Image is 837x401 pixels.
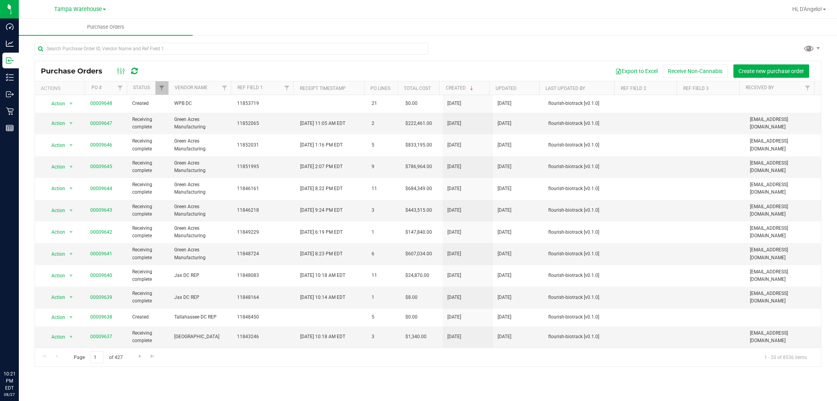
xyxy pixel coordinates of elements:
[44,249,66,260] span: Action
[548,229,615,236] span: flourish-biotrack [v0.1.0]
[175,85,208,90] a: Vendor Name
[174,203,228,218] span: Green Acres Manufacturing
[174,313,228,321] span: Tallahassee DC REP
[801,81,814,95] a: Filter
[23,337,33,346] iframe: Resource center unread badge
[548,185,615,192] span: flourish-biotrack [v0.1.0]
[447,294,461,301] span: [DATE]
[758,351,813,363] span: 1 - 20 of 8536 items
[66,227,76,238] span: select
[750,137,816,152] span: [EMAIL_ADDRESS][DOMAIN_NAME]
[90,229,112,235] a: 00009642
[237,333,291,341] span: 11843246
[237,141,291,149] span: 11852031
[372,250,396,258] span: 6
[750,330,816,344] span: [EMAIL_ADDRESS][DOMAIN_NAME]
[54,6,102,13] span: Tampa Warehouse
[4,392,15,397] p: 08/27
[548,163,615,170] span: flourish-biotrack [v0.1.0]
[6,40,14,48] inline-svg: Analytics
[750,159,816,174] span: [EMAIL_ADDRESS][DOMAIN_NAME]
[405,207,432,214] span: $443,515.00
[370,86,390,91] a: PO Lines
[237,163,291,170] span: 11851995
[44,312,66,323] span: Action
[447,185,461,192] span: [DATE]
[66,140,76,151] span: select
[683,86,709,91] a: Ref Field 3
[6,124,14,132] inline-svg: Reports
[218,81,231,95] a: Filter
[35,43,428,55] input: Search Purchase Order ID, Vendor Name and Ref Field 1
[447,333,461,341] span: [DATE]
[548,313,615,321] span: flourish-biotrack [v0.1.0]
[498,272,511,279] span: [DATE]
[372,163,396,170] span: 9
[237,85,263,90] a: Ref Field 1
[41,86,82,91] div: Actions
[372,294,396,301] span: 1
[174,294,228,301] span: Jax DC REP
[405,313,418,321] span: $0.00
[750,181,816,196] span: [EMAIL_ADDRESS][DOMAIN_NAME]
[114,81,127,95] a: Filter
[447,313,461,321] span: [DATE]
[174,333,228,341] span: [GEOGRAPHIC_DATA]
[44,205,66,216] span: Action
[237,250,291,258] span: 11848724
[132,100,165,107] span: Created
[498,207,511,214] span: [DATE]
[498,163,511,170] span: [DATE]
[132,181,165,196] span: Receiving complete
[447,207,461,214] span: [DATE]
[750,225,816,240] span: [EMAIL_ADDRESS][DOMAIN_NAME]
[66,292,76,303] span: select
[77,24,135,31] span: Purchase Orders
[447,163,461,170] span: [DATE]
[91,85,102,90] a: PO #
[132,203,165,218] span: Receiving complete
[548,272,615,279] span: flourish-biotrack [v0.1.0]
[90,273,112,278] a: 00009640
[132,268,165,283] span: Receiving complete
[548,100,615,107] span: flourish-biotrack [v0.1.0]
[44,331,66,342] span: Action
[300,272,345,279] span: [DATE] 10:18 AM EDT
[66,118,76,129] span: select
[447,229,461,236] span: [DATE]
[300,141,343,149] span: [DATE] 1:16 PM EDT
[66,183,76,194] span: select
[405,163,432,170] span: $786,964.00
[132,313,165,321] span: Created
[237,100,291,107] span: 11853719
[90,314,112,320] a: 00009638
[237,207,291,214] span: 11846218
[19,19,193,35] a: Purchase Orders
[548,120,615,127] span: flourish-biotrack [v0.1.0]
[174,116,228,131] span: Green Acres Manufacturing
[372,207,396,214] span: 3
[498,185,511,192] span: [DATE]
[372,185,396,192] span: 11
[372,120,396,127] span: 2
[44,118,66,129] span: Action
[792,6,822,12] span: Hi, D'Angelo!
[8,338,31,362] iframe: Resource center
[300,250,343,258] span: [DATE] 8:23 PM EDT
[739,68,804,74] span: Create new purchase order
[446,85,475,91] a: Created
[155,81,168,95] a: Filter
[90,186,112,191] a: 00009644
[663,64,728,78] button: Receive Non-Cannabis
[174,159,228,174] span: Green Acres Manufacturing
[174,272,228,279] span: Jax DC REP
[498,120,511,127] span: [DATE]
[498,100,511,107] span: [DATE]
[174,100,228,107] span: WPB DC
[132,290,165,305] span: Receiving complete
[66,161,76,172] span: select
[237,294,291,301] span: 11848164
[300,120,345,127] span: [DATE] 11:05 AM EDT
[447,120,461,127] span: [DATE]
[405,272,429,279] span: $24,870.00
